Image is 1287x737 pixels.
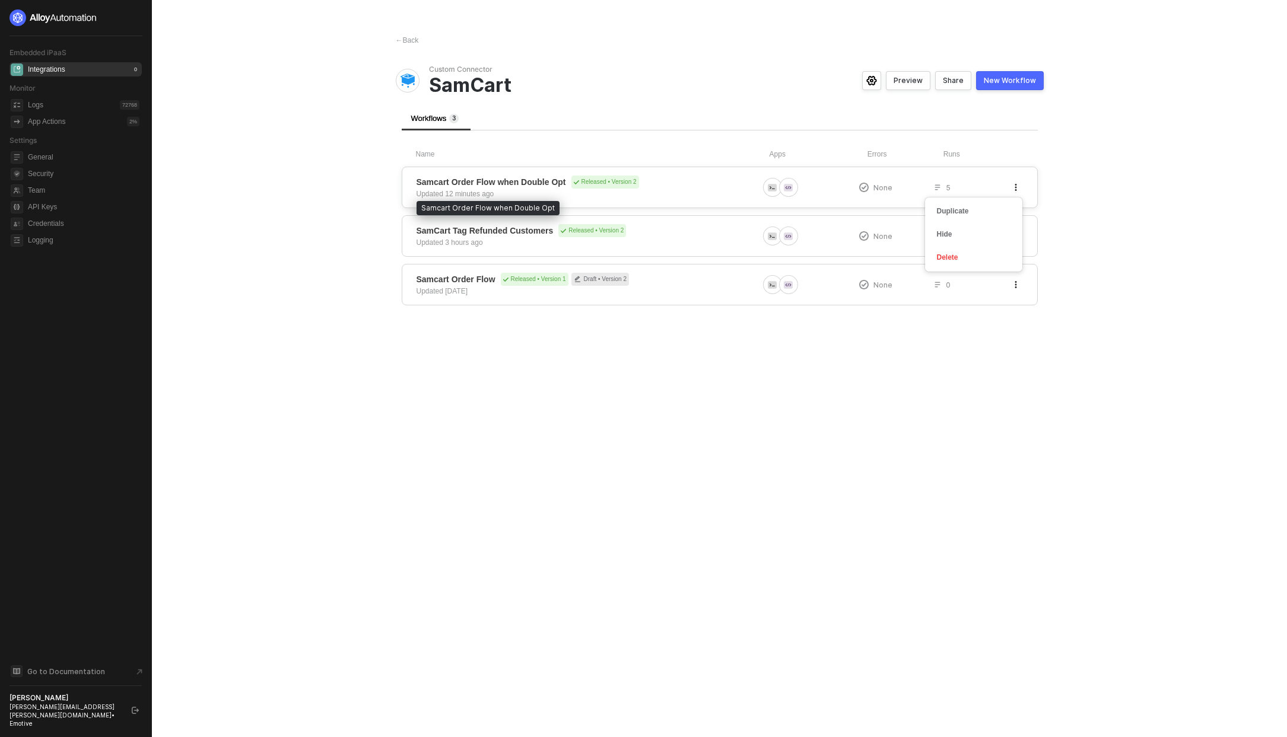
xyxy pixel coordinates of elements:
span: Settings [9,136,37,145]
span: None [873,231,892,241]
img: icon [768,232,777,241]
span: API Keys [28,200,139,214]
span: Samcart Order Flow [417,273,495,285]
span: ← [396,36,403,44]
div: Released • Version 1 [501,273,568,286]
img: logo [9,9,97,26]
span: api-key [11,201,23,213]
div: Back [396,36,419,46]
div: 2 % [127,117,139,126]
span: team [11,184,23,197]
img: icon [784,232,793,241]
span: Monitor [9,84,36,92]
span: icon-app-actions [11,116,23,128]
div: Updated [DATE] [417,286,468,296]
span: Team [28,183,139,197]
span: icon-logs [11,99,23,111]
div: Share [943,76,964,85]
span: Security [28,167,139,181]
span: icon-list [934,184,941,191]
div: [PERSON_NAME][EMAIL_ADDRESS][PERSON_NAME][DOMAIN_NAME] • Emotive [9,703,121,728]
span: logout [132,707,139,714]
div: Updated 12 minutes ago [417,189,494,199]
img: icon [768,280,777,289]
div: Logs [28,100,43,110]
div: Errors [867,149,943,159]
span: Custom Connector [429,65,768,74]
div: [PERSON_NAME] [9,693,121,703]
div: Released • Version 2 [558,224,626,237]
span: SamCart [429,74,768,97]
span: integrations [11,63,23,76]
img: icon [784,183,793,192]
span: Workflows [411,114,459,123]
div: Name [416,149,770,159]
span: document-arrow [134,666,145,678]
a: logo [9,9,142,26]
span: icon-exclamation [859,280,869,289]
div: Delete [937,252,1010,263]
span: icon-settings [866,76,877,85]
img: icon [784,280,793,289]
div: Updated 3 hours ago [417,237,483,248]
span: general [11,151,23,164]
span: SamCart Tag Refunded Customers [417,225,554,237]
span: logging [11,234,23,247]
span: Go to Documentation [27,666,105,677]
span: Embedded iPaaS [9,48,66,57]
span: icon-exclamation [859,183,869,192]
img: integration-icon [401,74,415,88]
div: 0 [132,65,139,74]
div: Hide [937,229,1010,240]
a: Knowledge Base [9,664,142,678]
span: Logging [28,233,139,247]
button: Share [935,71,971,90]
span: 5 [946,183,951,193]
div: Duplicate [937,206,1010,217]
span: icon-list [934,281,941,288]
img: icon [768,183,777,192]
div: Preview [894,76,923,85]
button: New Workflow [976,71,1044,90]
div: Integrations [28,65,65,75]
span: documentation [11,665,23,677]
span: General [28,150,139,164]
div: Released • Version 2 [571,176,639,189]
button: Preview [886,71,930,90]
div: New Workflow [984,76,1036,85]
div: Samcart Order Flow when Double Opt [417,201,560,215]
div: App Actions [28,117,65,127]
span: Samcart Order Flow when Double Opt [417,176,566,188]
div: Runs [943,149,1024,159]
div: Apps [770,149,867,159]
span: icon-exclamation [859,231,869,241]
div: Draft • Version 2 [571,273,629,286]
span: Credentials [28,216,139,231]
span: None [873,280,892,290]
span: security [11,168,23,180]
span: None [873,183,892,193]
span: 0 [946,280,951,290]
div: 72768 [120,100,139,110]
span: credentials [11,218,23,230]
span: 3 [452,115,456,122]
